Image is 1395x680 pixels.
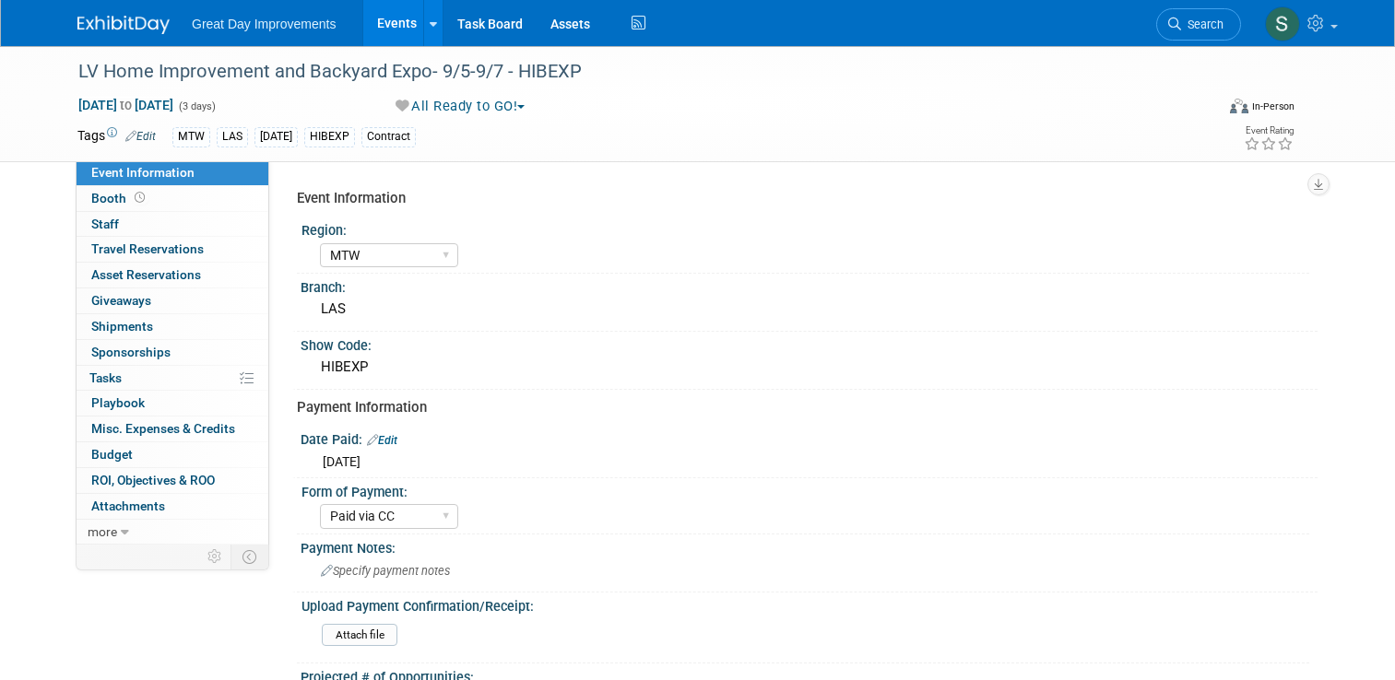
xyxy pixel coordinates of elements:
[301,592,1309,616] div: Upload Payment Confirmation/Receipt:
[199,545,231,569] td: Personalize Event Tab Strip
[91,319,153,334] span: Shipments
[314,353,1304,381] div: HIBEXP
[77,494,268,519] a: Attachments
[91,191,148,205] span: Booth
[91,345,171,359] span: Sponsorships
[91,498,165,513] span: Attachments
[192,17,336,31] span: Great Day Improvements
[361,127,416,147] div: Contract
[1156,8,1241,41] a: Search
[77,126,156,147] td: Tags
[77,288,268,313] a: Giveaways
[231,545,269,569] td: Toggle Event Tabs
[297,398,1304,417] div: Payment Information
[77,237,268,262] a: Travel Reservations
[91,473,215,487] span: ROI, Objectives & ROO
[254,127,298,147] div: [DATE]
[1251,100,1295,113] div: In-Person
[77,212,268,237] a: Staff
[1181,18,1224,31] span: Search
[117,98,135,112] span: to
[77,97,174,113] span: [DATE] [DATE]
[314,295,1304,323] div: LAS
[301,274,1318,297] div: Branch:
[91,165,195,180] span: Event Information
[177,100,216,112] span: (3 days)
[301,426,1318,450] div: Date Paid:
[77,340,268,365] a: Sponsorships
[1115,96,1295,123] div: Event Format
[77,16,170,34] img: ExhibitDay
[304,127,355,147] div: HIBEXP
[301,534,1318,557] div: Payment Notes:
[91,447,133,462] span: Budget
[323,454,361,469] span: [DATE]
[389,97,533,116] button: All Ready to GO!
[301,217,1309,240] div: Region:
[91,217,119,231] span: Staff
[91,241,204,256] span: Travel Reservations
[367,434,397,447] a: Edit
[131,191,148,205] span: Booth not reserved yet
[1244,126,1294,135] div: Event Rating
[91,395,145,410] span: Playbook
[172,127,210,147] div: MTW
[91,293,151,308] span: Giveaways
[217,127,248,147] div: LAS
[77,160,268,185] a: Event Information
[88,524,117,539] span: more
[321,564,450,578] span: Specify payment notes
[77,416,268,441] a: Misc. Expenses & Credits
[301,332,1318,355] div: Show Code:
[77,263,268,287] a: Asset Reservations
[1230,99,1248,113] img: Format-Inperson.png
[125,130,156,143] a: Edit
[77,186,268,211] a: Booth
[77,520,268,545] a: more
[91,267,201,282] span: Asset Reservations
[297,189,1304,208] div: Event Information
[77,366,268,391] a: Tasks
[77,442,268,467] a: Budget
[91,421,235,436] span: Misc. Expenses & Credits
[1265,6,1300,41] img: Sha'Nautica Sales
[77,314,268,339] a: Shipments
[89,370,122,385] span: Tasks
[77,468,268,493] a: ROI, Objectives & ROO
[72,55,1191,88] div: LV Home Improvement and Backyard Expo- 9/5-9/7 - HIBEXP
[301,478,1309,501] div: Form of Payment:
[77,391,268,416] a: Playbook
